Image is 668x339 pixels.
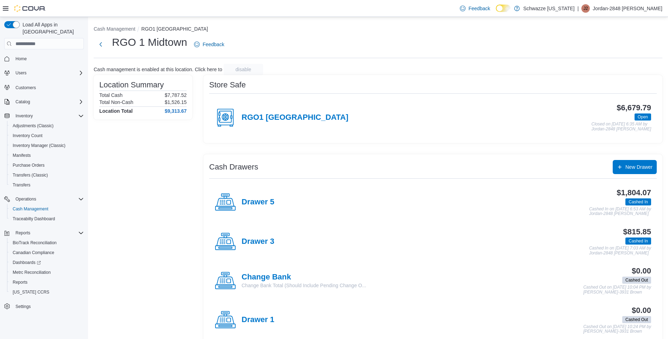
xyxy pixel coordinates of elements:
[589,207,651,216] p: Cashed In on [DATE] 6:53 AM by Jordan-2848 [PERSON_NAME]
[10,258,44,267] a: Dashboards
[592,122,651,131] p: Closed on [DATE] 6:35 AM by Jordan-2848 [PERSON_NAME]
[165,92,187,98] p: $7,787.52
[242,237,274,246] h4: Drawer 3
[10,131,45,140] a: Inventory Count
[1,54,87,64] button: Home
[1,97,87,107] button: Catalog
[94,25,662,34] nav: An example of EuiBreadcrumbs
[622,316,651,323] span: Cashed Out
[10,171,84,179] span: Transfers (Classic)
[13,69,84,77] span: Users
[13,195,39,203] button: Operations
[589,246,651,255] p: Cashed In on [DATE] 7:03 AM by Jordan-2848 [PERSON_NAME]
[617,104,651,112] h3: $6,679.79
[1,194,87,204] button: Operations
[625,277,648,283] span: Cashed Out
[13,229,84,237] span: Reports
[13,55,30,63] a: Home
[638,114,648,120] span: Open
[10,258,84,267] span: Dashboards
[13,162,45,168] span: Purchase Orders
[99,92,123,98] h6: Total Cash
[1,301,87,312] button: Settings
[7,287,87,297] button: [US_STATE] CCRS
[523,4,575,13] p: Schwazze [US_STATE]
[7,160,87,170] button: Purchase Orders
[13,172,48,178] span: Transfers (Classic)
[15,70,26,76] span: Users
[13,54,84,63] span: Home
[7,267,87,277] button: Metrc Reconciliation
[457,1,493,16] a: Feedback
[15,304,31,309] span: Settings
[7,214,87,224] button: Traceabilty Dashboard
[14,5,46,12] img: Cova
[7,121,87,131] button: Adjustments (Classic)
[583,285,651,295] p: Cashed Out on [DATE] 10:04 PM by [PERSON_NAME]-3931 Brown
[13,270,51,275] span: Metrc Reconciliation
[13,112,36,120] button: Inventory
[635,113,651,121] span: Open
[623,228,651,236] h3: $815.85
[10,171,51,179] a: Transfers (Classic)
[581,4,590,13] div: Jordan-2848 Garcia
[4,51,84,330] nav: Complex example
[625,198,651,205] span: Cashed In
[625,164,653,171] span: New Drawer
[224,64,263,75] button: disable
[1,111,87,121] button: Inventory
[13,279,27,285] span: Reports
[10,122,84,130] span: Adjustments (Classic)
[94,67,222,72] p: Cash management is enabled at this location. Click here to
[13,98,33,106] button: Catalog
[1,82,87,92] button: Customers
[13,69,29,77] button: Users
[10,248,84,257] span: Canadian Compliance
[242,282,366,289] p: Change Bank Total (Should Include Pending Change O...
[94,37,108,51] button: Next
[10,131,84,140] span: Inventory Count
[236,66,251,73] span: disable
[7,131,87,141] button: Inventory Count
[99,108,133,114] h4: Location Total
[13,123,54,129] span: Adjustments (Classic)
[13,240,57,246] span: BioTrack Reconciliation
[13,250,54,255] span: Canadian Compliance
[10,141,84,150] span: Inventory Manager (Classic)
[13,153,31,158] span: Manifests
[10,122,56,130] a: Adjustments (Classic)
[10,205,84,213] span: Cash Management
[632,306,651,315] h3: $0.00
[10,181,84,189] span: Transfers
[496,5,511,12] input: Dark Mode
[141,26,208,32] button: RGO1 [GEOGRAPHIC_DATA]
[15,113,33,119] span: Inventory
[10,215,84,223] span: Traceabilty Dashboard
[165,99,187,105] p: $1,526.15
[13,112,84,120] span: Inventory
[593,4,662,13] p: Jordan-2848 [PERSON_NAME]
[20,21,84,35] span: Load All Apps in [GEOGRAPHIC_DATA]
[13,84,39,92] a: Customers
[191,37,227,51] a: Feedback
[13,206,48,212] span: Cash Management
[625,316,648,323] span: Cashed Out
[7,141,87,150] button: Inventory Manager (Classic)
[10,288,52,296] a: [US_STATE] CCRS
[13,83,84,92] span: Customers
[7,204,87,214] button: Cash Management
[15,56,27,62] span: Home
[15,85,36,91] span: Customers
[629,199,648,205] span: Cashed In
[613,160,657,174] button: New Drawer
[10,181,33,189] a: Transfers
[10,278,84,286] span: Reports
[625,238,651,245] span: Cashed In
[629,238,648,244] span: Cashed In
[13,260,41,265] span: Dashboards
[10,151,84,160] span: Manifests
[7,180,87,190] button: Transfers
[617,189,651,197] h3: $1,804.07
[7,150,87,160] button: Manifests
